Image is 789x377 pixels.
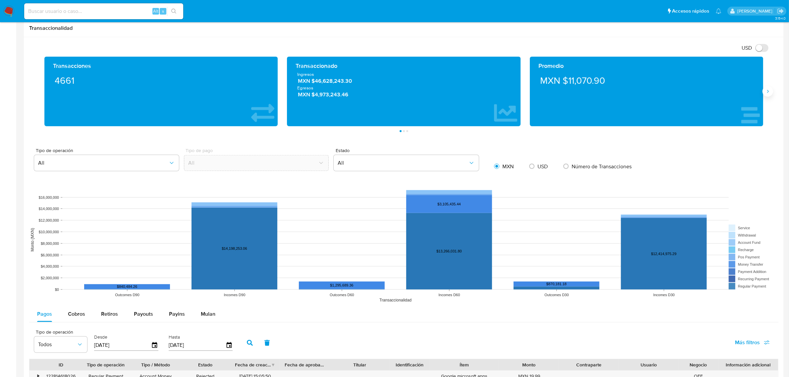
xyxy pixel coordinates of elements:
[162,8,164,14] span: s
[716,8,721,14] a: Notificaciones
[167,7,181,16] button: search-icon
[737,8,775,14] p: daniela.lagunesrodriguez@mercadolibre.com.mx
[24,7,183,16] input: Buscar usuario o caso...
[153,8,158,14] span: Alt
[777,8,784,15] a: Salir
[775,16,786,21] span: 3.154.0
[29,25,778,31] h1: Transaccionalidad
[672,8,709,15] span: Accesos rápidos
